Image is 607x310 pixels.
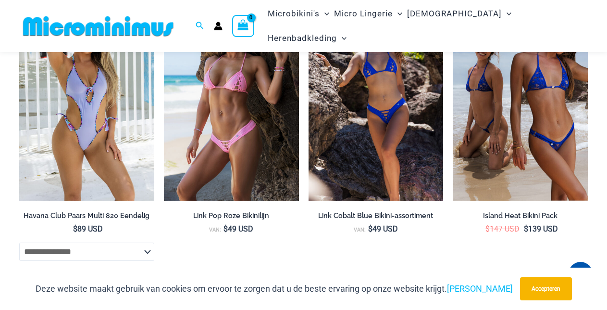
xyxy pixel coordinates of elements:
span: Menu wisselen [337,26,347,51]
font: $ [223,224,228,233]
a: Micro LingerieMenu wisselenMenu wisselen [332,1,405,26]
img: MM WINKEL LOGO PLAT [19,15,177,37]
span: Menu wisselen [393,1,402,26]
a: Island Heat Bikini Pack [453,211,588,224]
font: Micro Lingerie [334,9,393,18]
font: 89 USD [77,224,103,233]
font: Herenbadkleding [268,33,337,43]
a: Microbikini'sMenu wisselenMenu wisselen [265,1,332,26]
font: 139 USD [528,224,558,233]
font: Havana Club Paars Multi 820 Eendelig [24,211,149,220]
a: Link naar accountpictogram [214,22,223,30]
a: Link Pop Roze Bikinilijn [164,211,299,224]
a: Havana Club Paars Multi 820 Eendelig [19,211,154,224]
span: Menu wisselen [502,1,511,26]
font: 49 USD [228,224,253,233]
font: Link Pop Roze Bikinilijn [193,211,269,220]
font: $ [524,224,528,233]
font: Deze website maakt gebruik van cookies om ervoor te zorgen dat u de beste ervaring op onze websit... [36,284,447,294]
a: Bekijk winkelwagen, leeg [232,15,254,37]
font: Link Cobalt Blue Bikini-assortiment [318,211,433,220]
font: 147 USD [490,224,520,233]
span: Menu wisselen [320,1,329,26]
font: Van: [354,227,366,233]
font: $ [73,224,77,233]
a: Link Cobalt Blue Bikini-assortiment [309,211,444,224]
a: Zoekpictogramlink [196,20,204,32]
a: HerenbadkledingMenu wisselenMenu wisselen [265,26,349,51]
font: Van: [209,227,221,233]
font: [DEMOGRAPHIC_DATA] [407,9,502,18]
font: 49 USD [372,224,398,233]
button: Accepteren [520,277,572,300]
font: $ [485,224,490,233]
font: $ [368,224,372,233]
a: [PERSON_NAME] [447,284,513,294]
font: Island Heat Bikini Pack [483,211,557,220]
font: Accepteren [532,285,560,292]
a: [DEMOGRAPHIC_DATA]Menu wisselenMenu wisselen [405,1,514,26]
font: Microbikini's [268,9,320,18]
